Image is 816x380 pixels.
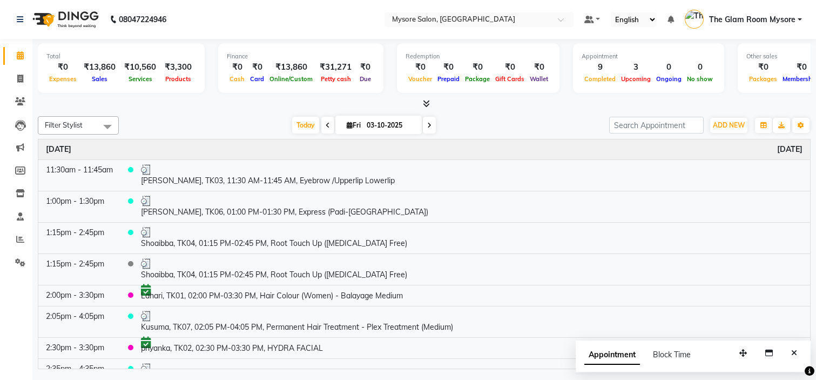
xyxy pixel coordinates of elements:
[247,61,267,74] div: ₹0
[746,75,780,83] span: Packages
[46,144,71,155] a: October 3, 2025
[120,61,160,74] div: ₹10,560
[38,222,120,254] td: 1:15pm - 2:45pm
[582,75,618,83] span: Completed
[46,75,79,83] span: Expenses
[28,4,102,35] img: logo
[119,4,166,35] b: 08047224946
[46,52,196,61] div: Total
[38,337,120,358] td: 2:30pm - 3:30pm
[582,52,716,61] div: Appointment
[227,75,247,83] span: Cash
[584,345,640,365] span: Appointment
[406,52,551,61] div: Redemption
[435,75,462,83] span: Prepaid
[357,75,374,83] span: Due
[89,75,110,83] span: Sales
[247,75,267,83] span: Card
[126,75,155,83] span: Services
[713,121,745,129] span: ADD NEW
[227,61,247,74] div: ₹0
[653,75,684,83] span: Ongoing
[267,75,315,83] span: Online/Custom
[318,75,354,83] span: Petty cash
[527,61,551,74] div: ₹0
[315,61,356,74] div: ₹31,271
[344,121,363,129] span: Fri
[786,345,802,362] button: Close
[493,61,527,74] div: ₹0
[609,117,704,134] input: Search Appointment
[133,306,810,337] td: Kusuma, TK07, 02:05 PM-04:05 PM, Permanent Hair Treatment - Plex Treatment (Medium)
[163,75,194,83] span: Products
[356,61,375,74] div: ₹0
[618,61,653,74] div: 3
[462,61,493,74] div: ₹0
[38,159,120,191] td: 11:30am - 11:45am
[363,117,417,134] input: 2025-10-03
[710,118,747,133] button: ADD NEW
[38,285,120,306] td: 2:00pm - 3:30pm
[38,306,120,337] td: 2:05pm - 4:05pm
[406,61,435,74] div: ₹0
[618,75,653,83] span: Upcoming
[777,144,802,155] a: October 3, 2025
[38,191,120,222] td: 1:00pm - 1:30pm
[406,75,435,83] span: Voucher
[684,61,716,74] div: 0
[79,61,120,74] div: ₹13,860
[653,61,684,74] div: 0
[160,61,196,74] div: ₹3,300
[527,75,551,83] span: Wallet
[746,61,780,74] div: ₹0
[292,117,319,134] span: Today
[45,121,83,129] span: Filter Stylist
[684,75,716,83] span: No show
[653,350,691,359] span: Block Time
[133,254,810,285] td: Shoaibba, TK04, 01:15 PM-02:45 PM, Root Touch Up ([MEDICAL_DATA] Free)
[685,10,704,29] img: The Glam Room Mysore
[493,75,527,83] span: Gift Cards
[435,61,462,74] div: ₹0
[133,159,810,191] td: [PERSON_NAME], TK03, 11:30 AM-11:45 AM, Eyebrow /Upperlip Lowerlip
[38,254,120,285] td: 1:15pm - 2:45pm
[582,61,618,74] div: 9
[133,222,810,254] td: Shoaibba, TK04, 01:15 PM-02:45 PM, Root Touch Up ([MEDICAL_DATA] Free)
[267,61,315,74] div: ₹13,860
[46,61,79,74] div: ₹0
[462,75,493,83] span: Package
[227,52,375,61] div: Finance
[709,14,795,25] span: The Glam Room Mysore
[133,285,810,306] td: Lahari, TK01, 02:00 PM-03:30 PM, Hair Colour (Women) - Balayage Medium
[133,337,810,358] td: priyanka, TK02, 02:30 PM-03:30 PM, HYDRA FACIAL
[38,139,810,160] th: October 3, 2025
[133,191,810,222] td: [PERSON_NAME], TK06, 01:00 PM-01:30 PM, Express (Padi-[GEOGRAPHIC_DATA])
